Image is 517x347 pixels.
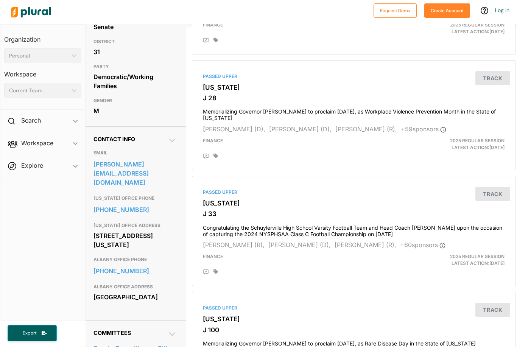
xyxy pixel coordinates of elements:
[93,148,177,157] h3: EMAIL
[268,241,331,249] span: [PERSON_NAME] (D),
[93,230,177,251] div: [STREET_ADDRESS][US_STATE]
[401,125,446,133] span: + 59 sponsor s
[203,199,505,207] h3: [US_STATE]
[203,138,223,143] span: Finance
[93,282,177,291] h3: ALBANY OFFICE ADDRESS
[203,315,505,323] h3: [US_STATE]
[203,84,505,91] h3: [US_STATE]
[374,3,417,18] button: Request Demo
[450,138,505,143] span: 2025 Regular Session
[9,52,69,60] div: Personal
[17,330,42,336] span: Export
[203,73,505,80] div: Passed Upper
[475,303,510,317] button: Track
[203,153,209,159] div: Add Position Statement
[203,241,265,249] span: [PERSON_NAME] (R),
[21,116,41,124] h2: Search
[213,269,218,274] div: Add tags
[203,105,505,121] h4: Memorializing Governor [PERSON_NAME] to proclaim [DATE], as Workplace Violence Prevention Month i...
[335,241,396,249] span: [PERSON_NAME] (R),
[93,255,177,264] h3: ALBANY OFFICE PHONE
[93,37,177,46] h3: DISTRICT
[406,22,510,35] div: Latest Action: [DATE]
[203,210,505,218] h3: J 33
[424,3,470,18] button: Create Account
[93,105,177,117] div: M
[450,22,505,28] span: 2025 Regular Session
[203,326,505,334] h3: J 100
[475,187,510,201] button: Track
[203,125,265,133] span: [PERSON_NAME] (D),
[203,305,505,311] div: Passed Upper
[424,6,470,14] a: Create Account
[93,291,177,303] div: [GEOGRAPHIC_DATA]
[93,21,177,33] div: Senate
[203,337,505,347] h4: Memorializing Governor [PERSON_NAME] to proclaim [DATE], as Rare Disease Day in the State of [US_...
[4,28,81,45] h3: Organization
[203,94,505,102] h3: J 28
[93,204,177,215] a: [PHONE_NUMBER]
[450,254,505,259] span: 2025 Regular Session
[269,125,332,133] span: [PERSON_NAME] (D),
[203,22,223,28] span: Finance
[93,71,177,92] div: Democratic/Working Families
[400,241,445,249] span: + 60 sponsor s
[93,46,177,58] div: 31
[93,159,177,188] a: [PERSON_NAME][EMAIL_ADDRESS][DOMAIN_NAME]
[93,194,177,203] h3: [US_STATE] OFFICE PHONE
[406,253,510,267] div: Latest Action: [DATE]
[203,221,505,238] h4: Congratulating the Schuylerville High School Varsity Football Team and Head Coach [PERSON_NAME] u...
[93,136,135,142] span: Contact Info
[8,325,57,341] button: Export
[406,137,510,151] div: Latest Action: [DATE]
[475,71,510,85] button: Track
[203,37,209,44] div: Add Position Statement
[9,87,69,95] div: Current Team
[93,330,131,336] span: Committees
[93,221,177,230] h3: [US_STATE] OFFICE ADDRESS
[213,37,218,43] div: Add tags
[374,6,417,14] a: Request Demo
[203,254,223,259] span: Finance
[203,269,209,275] div: Add Position Statement
[213,153,218,159] div: Add tags
[495,7,509,14] a: Log In
[4,63,81,80] h3: Workspace
[93,96,177,105] h3: GENDER
[203,189,505,196] div: Passed Upper
[93,62,177,71] h3: PARTY
[335,125,397,133] span: [PERSON_NAME] (R),
[93,265,177,277] a: [PHONE_NUMBER]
